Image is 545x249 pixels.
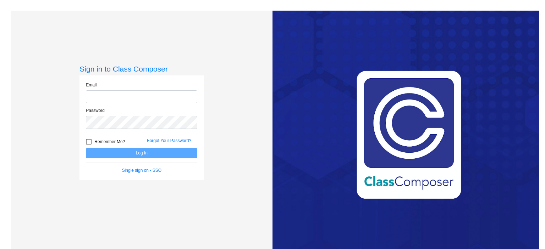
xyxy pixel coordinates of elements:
button: Log In [86,148,197,158]
h3: Sign in to Class Composer [79,64,204,73]
label: Email [86,82,97,88]
a: Single sign on - SSO [122,168,161,173]
span: Remember Me? [94,137,125,146]
a: Forgot Your Password? [147,138,191,143]
label: Password [86,107,105,114]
